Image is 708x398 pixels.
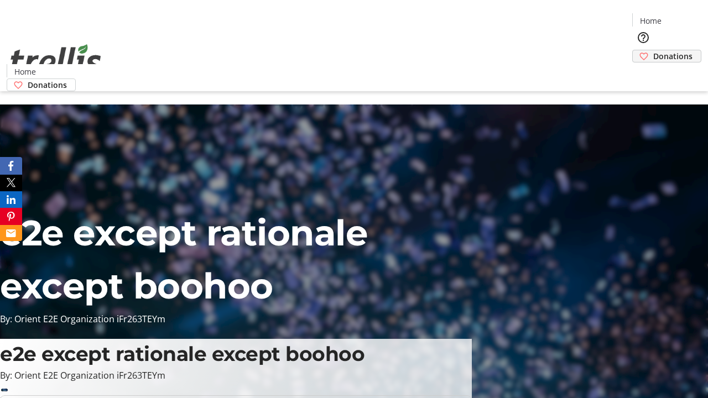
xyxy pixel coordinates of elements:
[632,62,654,85] button: Cart
[7,32,105,87] img: Orient E2E Organization iFr263TEYm's Logo
[14,66,36,77] span: Home
[633,15,668,27] a: Home
[653,50,693,62] span: Donations
[7,78,76,91] a: Donations
[632,27,654,49] button: Help
[28,79,67,91] span: Donations
[640,15,662,27] span: Home
[632,50,701,62] a: Donations
[7,66,43,77] a: Home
